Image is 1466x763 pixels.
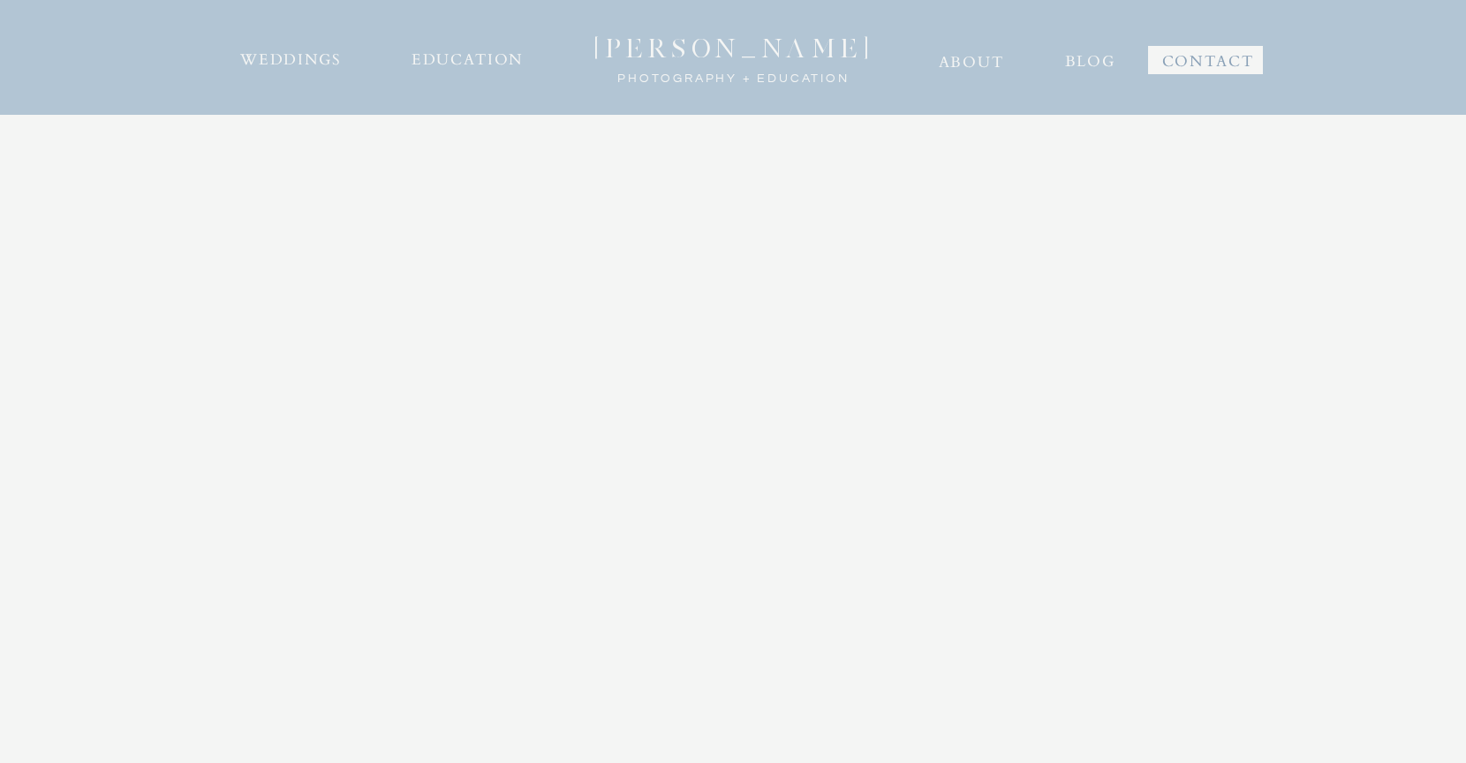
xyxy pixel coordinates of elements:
[1063,45,1116,70] a: BLOG
[573,33,894,57] a: [PERSON_NAME]
[238,43,344,72] a: WEDDINGS
[937,46,1005,74] a: ABOUT
[1160,45,1256,70] a: CONTACT
[409,43,526,72] a: EDUCATION
[613,68,854,80] a: photography + Education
